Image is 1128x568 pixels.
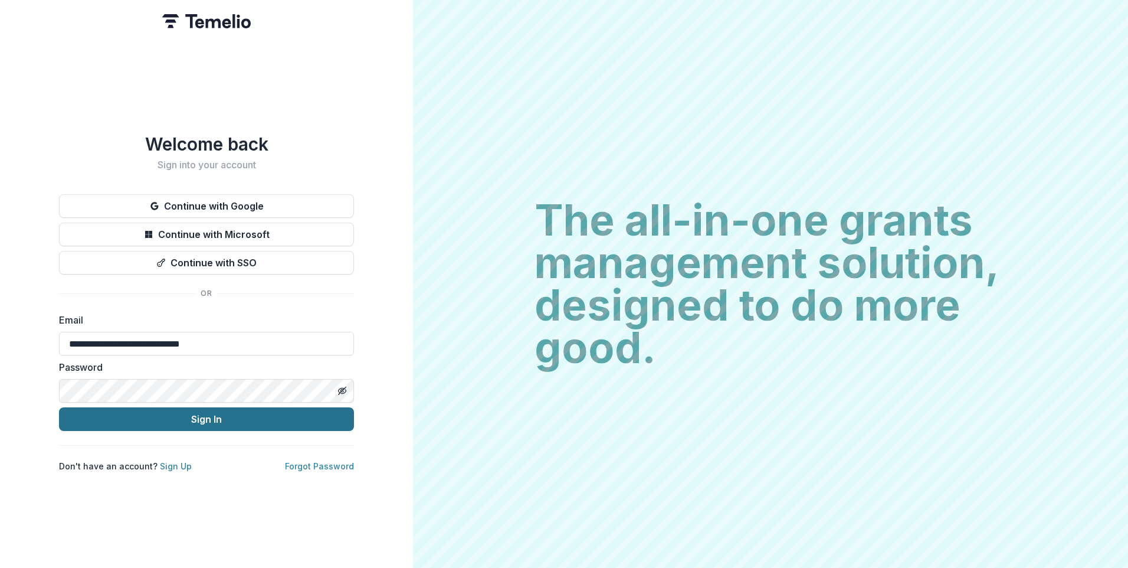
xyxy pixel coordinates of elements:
button: Continue with Microsoft [59,223,354,246]
a: Forgot Password [285,461,354,471]
label: Password [59,360,347,374]
button: Toggle password visibility [333,381,352,400]
button: Continue with SSO [59,251,354,275]
p: Don't have an account? [59,460,192,472]
img: Temelio [162,14,251,28]
label: Email [59,313,347,327]
h2: Sign into your account [59,159,354,171]
h1: Welcome back [59,133,354,155]
a: Sign Up [160,461,192,471]
button: Sign In [59,407,354,431]
button: Continue with Google [59,194,354,218]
